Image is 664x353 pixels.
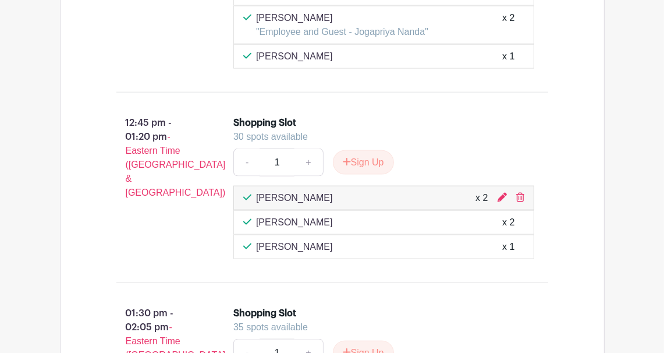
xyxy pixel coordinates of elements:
p: "Employee and Guest - Jogapriya Nanda" [256,25,428,39]
div: x 2 [475,191,488,205]
a: + [294,149,323,176]
div: Shopping Slot [233,116,296,130]
p: 12:45 pm - 01:20 pm [98,111,215,204]
div: Shopping Slot [233,306,296,320]
div: x 1 [502,240,514,254]
div: 35 spots available [233,320,525,334]
p: [PERSON_NAME] [256,11,428,25]
p: [PERSON_NAME] [256,50,333,63]
button: Sign Up [333,150,394,175]
div: x 2 [502,216,514,230]
p: [PERSON_NAME] [256,216,333,230]
div: 30 spots available [233,130,525,144]
div: x 1 [502,50,514,63]
p: [PERSON_NAME] [256,240,333,254]
a: - [233,149,260,176]
p: [PERSON_NAME] [256,191,333,205]
div: x 2 [502,11,514,39]
span: - Eastern Time ([GEOGRAPHIC_DATA] & [GEOGRAPHIC_DATA]) [126,132,226,197]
